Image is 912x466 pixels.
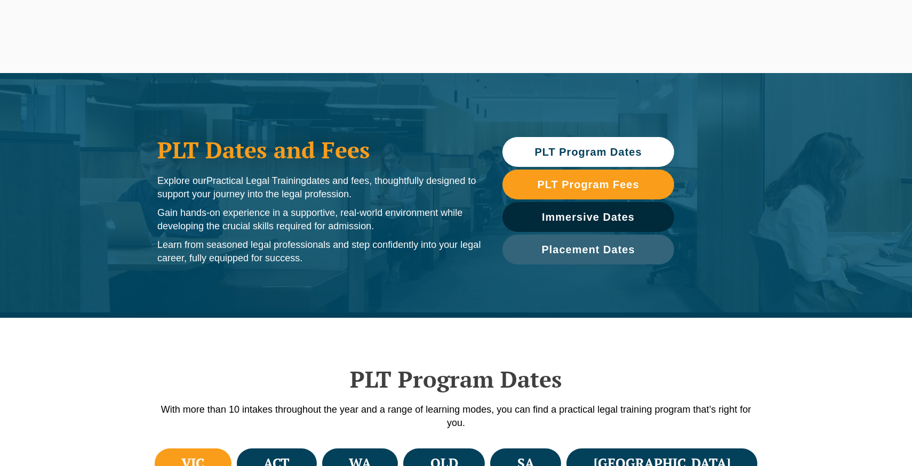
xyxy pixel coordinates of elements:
[157,238,481,265] p: Learn from seasoned legal professionals and step confidently into your legal career, fully equipp...
[157,136,481,163] h1: PLT Dates and Fees
[502,235,674,264] a: Placement Dates
[542,212,635,222] span: Immersive Dates
[152,403,760,430] p: With more than 10 intakes throughout the year and a range of learning modes, you can find a pract...
[534,147,642,157] span: PLT Program Dates
[157,206,481,233] p: Gain hands-on experience in a supportive, real-world environment while developing the crucial ski...
[537,179,639,190] span: PLT Program Fees
[541,244,635,255] span: Placement Dates
[502,202,674,232] a: Immersive Dates
[502,137,674,167] a: PLT Program Dates
[206,175,306,186] span: Practical Legal Training
[157,174,481,201] p: Explore our dates and fees, thoughtfully designed to support your journey into the legal profession.
[152,366,760,392] h2: PLT Program Dates
[502,170,674,199] a: PLT Program Fees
